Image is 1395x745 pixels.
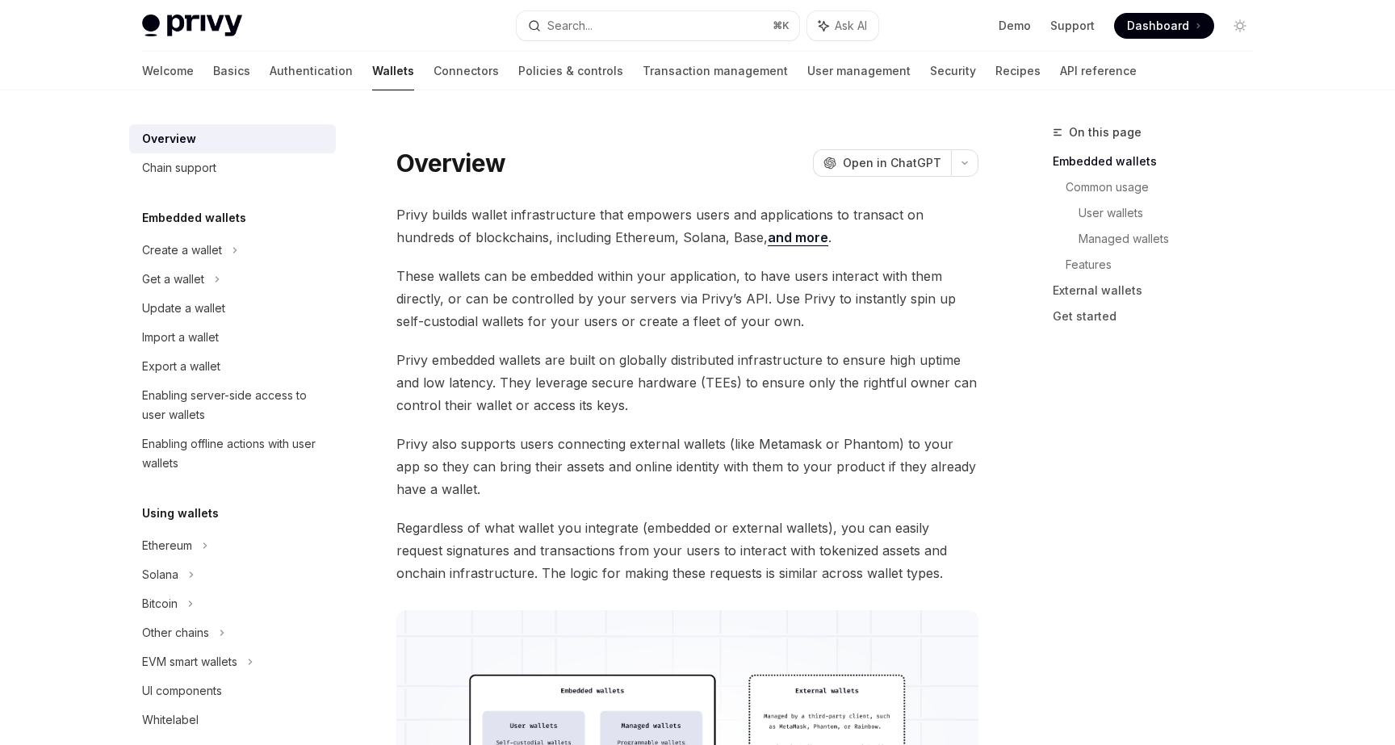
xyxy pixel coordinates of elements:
[1066,174,1266,200] a: Common usage
[843,155,941,171] span: Open in ChatGPT
[142,52,194,90] a: Welcome
[142,652,237,672] div: EVM smart wallets
[142,208,246,228] h5: Embedded wallets
[396,149,505,178] h1: Overview
[930,52,976,90] a: Security
[807,52,911,90] a: User management
[129,124,336,153] a: Overview
[129,429,336,478] a: Enabling offline actions with user wallets
[129,676,336,705] a: UI components
[129,294,336,323] a: Update a wallet
[1114,13,1214,39] a: Dashboard
[142,129,196,149] div: Overview
[142,299,225,318] div: Update a wallet
[129,153,336,182] a: Chain support
[768,229,828,246] a: and more
[643,52,788,90] a: Transaction management
[1069,123,1142,142] span: On this page
[1050,18,1095,34] a: Support
[129,352,336,381] a: Export a wallet
[142,710,199,730] div: Whitelabel
[142,565,178,584] div: Solana
[142,270,204,289] div: Get a wallet
[142,434,326,473] div: Enabling offline actions with user wallets
[142,386,326,425] div: Enabling server-side access to user wallets
[1060,52,1137,90] a: API reference
[547,16,593,36] div: Search...
[129,323,336,352] a: Import a wallet
[1227,13,1253,39] button: Toggle dark mode
[396,349,978,416] span: Privy embedded wallets are built on globally distributed infrastructure to ensure high uptime and...
[396,265,978,333] span: These wallets can be embedded within your application, to have users interact with them directly,...
[396,517,978,584] span: Regardless of what wallet you integrate (embedded or external wallets), you can easily request si...
[129,705,336,735] a: Whitelabel
[142,15,242,37] img: light logo
[1127,18,1189,34] span: Dashboard
[1053,278,1266,303] a: External wallets
[773,19,790,32] span: ⌘ K
[142,536,192,555] div: Ethereum
[1053,149,1266,174] a: Embedded wallets
[518,52,623,90] a: Policies & controls
[142,504,219,523] h5: Using wallets
[270,52,353,90] a: Authentication
[1066,252,1266,278] a: Features
[142,594,178,613] div: Bitcoin
[142,158,216,178] div: Chain support
[995,52,1041,90] a: Recipes
[142,357,220,376] div: Export a wallet
[813,149,951,177] button: Open in ChatGPT
[434,52,499,90] a: Connectors
[835,18,867,34] span: Ask AI
[372,52,414,90] a: Wallets
[1053,303,1266,329] a: Get started
[517,11,799,40] button: Search...⌘K
[142,328,219,347] div: Import a wallet
[142,681,222,701] div: UI components
[1079,226,1266,252] a: Managed wallets
[142,623,209,642] div: Other chains
[142,241,222,260] div: Create a wallet
[396,433,978,500] span: Privy also supports users connecting external wallets (like Metamask or Phantom) to your app so t...
[129,381,336,429] a: Enabling server-side access to user wallets
[213,52,250,90] a: Basics
[396,203,978,249] span: Privy builds wallet infrastructure that empowers users and applications to transact on hundreds o...
[1079,200,1266,226] a: User wallets
[807,11,878,40] button: Ask AI
[999,18,1031,34] a: Demo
